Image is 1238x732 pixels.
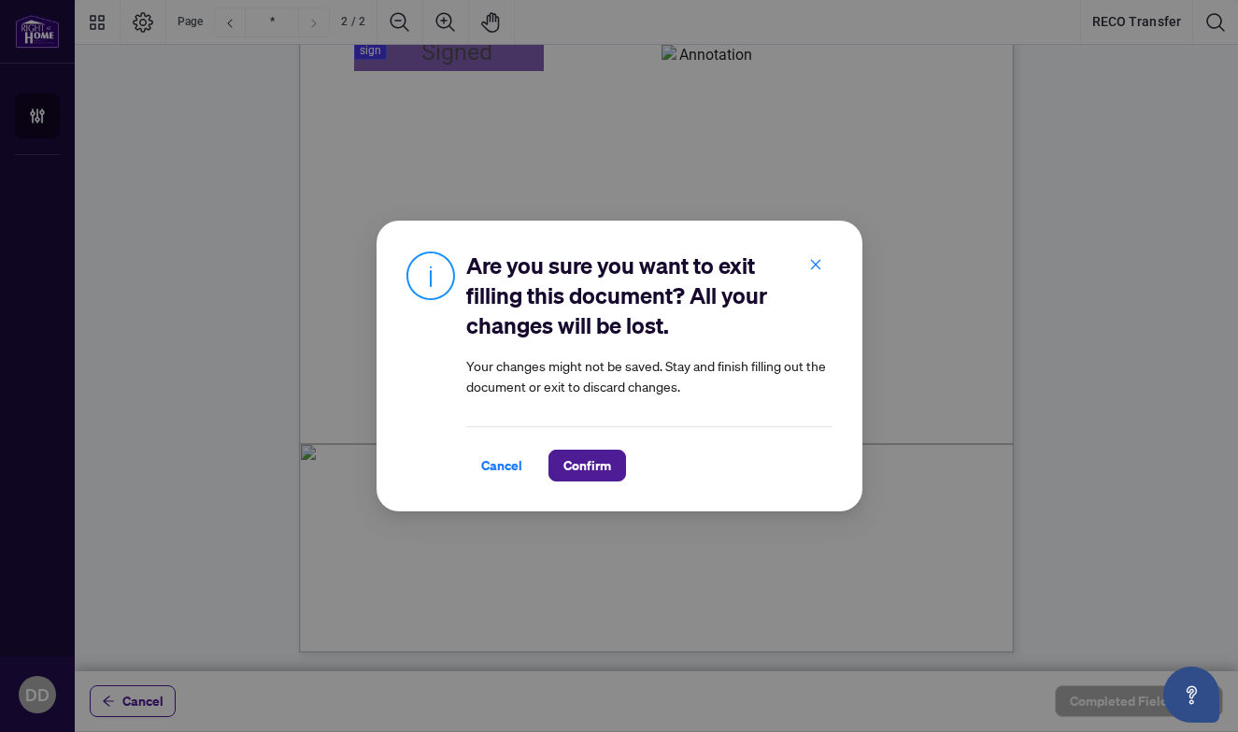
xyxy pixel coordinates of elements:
[548,450,626,481] button: Confirm
[466,450,537,481] button: Cancel
[406,251,455,300] img: Info Icon
[563,451,611,481] span: Confirm
[809,258,822,271] span: close
[466,251,832,340] h2: Are you sure you want to exit filling this document? All your changes will be lost.
[1163,667,1219,723] button: Open asap
[481,451,522,481] span: Cancel
[466,355,832,396] article: Your changes might not be saved. Stay and finish filling out the document or exit to discard chan...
